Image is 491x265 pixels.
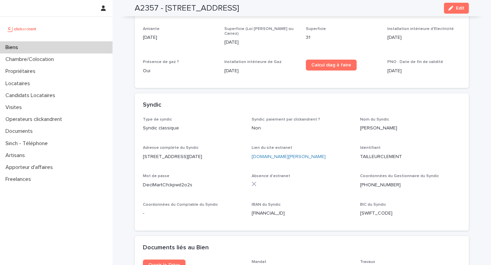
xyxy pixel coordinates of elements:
p: DeclMartCl!ckpwd2o2s [143,182,243,189]
span: Identifiant [360,146,381,150]
button: Edit [444,3,469,14]
span: Présence de gaz ? [143,60,179,64]
p: Non [252,125,352,132]
span: PNO : Date de fin de validité [387,60,443,64]
span: Nom du Syndic [360,118,389,122]
ringoverc2c-number-84e06f14122c: [PHONE_NUMBER] [360,183,401,187]
span: Mot de passe [143,174,169,178]
p: [DATE] [224,39,298,46]
p: Syndic classique [143,125,243,132]
p: Artisans [3,152,30,159]
p: 31 [306,34,379,41]
span: Absence d'extranet [252,174,290,178]
a: [DOMAIN_NAME][PERSON_NAME] [252,154,326,159]
span: Installation intérieure d'Electricité [387,27,454,31]
span: Mandat [252,260,266,264]
span: Coordonnées du Comptable du Syndic [143,203,218,207]
p: [PERSON_NAME] [360,125,461,132]
p: Documents [3,128,38,135]
h2: Syndic [143,102,161,109]
a: Calcul diag à faire [306,60,357,71]
p: [DATE] [143,34,216,41]
span: Edit [456,6,464,11]
p: [DATE] [387,34,461,41]
span: Installation intérieure de Gaz [224,60,282,64]
p: [STREET_ADDRESS][DATE] [143,153,243,160]
h2: A2357 - [STREET_ADDRESS] [135,3,239,13]
p: TAILLEURCLEMENT [360,153,461,160]
p: Oui [143,67,216,75]
p: [DATE] [387,67,461,75]
h2: Documents liés au Bien [143,244,209,252]
ringoverc2c-84e06f14122c: Call with Ringover [360,183,401,187]
span: BIC du Syndic [360,203,386,207]
p: Visites [3,104,27,111]
img: UCB0brd3T0yccxBKYDjQ [5,22,39,36]
span: Type de syndic [143,118,172,122]
p: - [143,210,243,217]
p: Apporteur d'affaires [3,164,58,171]
p: Candidats Locataires [3,92,61,99]
p: Propriétaires [3,68,41,75]
p: [FINANCIAL_ID] [252,210,352,217]
span: IBAN du Syndic [252,203,281,207]
p: Operateurs clickandrent [3,116,68,123]
span: Amiante [143,27,160,31]
p: Biens [3,44,24,51]
p: Sinch - Téléphone [3,140,53,147]
p: [SWIFT_CODE] [360,210,461,217]
span: Lien du site extranet [252,146,292,150]
span: Calcul diag à faire [311,63,351,67]
span: Superficie [306,27,326,31]
span: Syndic: paiement par clickandrent ? [252,118,320,122]
p: Chambre/Colocation [3,56,59,63]
span: Coordonnées du Gestionnaire du Syndic [360,174,439,178]
p: Locataires [3,80,35,87]
span: Adresse complète du Syndic [143,146,198,150]
p: Freelances [3,176,36,183]
span: Superficie (Loi [PERSON_NAME] ou Carrez) [224,27,294,36]
p: [DATE] [224,67,298,75]
span: Travaux [360,260,375,264]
